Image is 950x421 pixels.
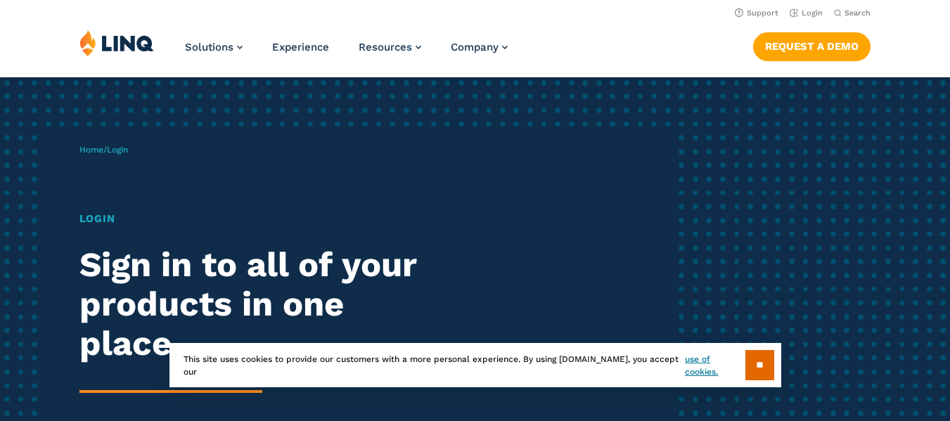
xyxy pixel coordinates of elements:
[79,145,103,155] a: Home
[359,41,421,53] a: Resources
[79,30,154,56] img: LINQ | K‑12 Software
[107,145,128,155] span: Login
[685,353,745,378] a: use of cookies.
[845,8,871,18] span: Search
[79,145,128,155] span: /
[185,30,508,76] nav: Primary Navigation
[272,41,329,53] a: Experience
[359,41,412,53] span: Resources
[753,30,871,60] nav: Button Navigation
[753,32,871,60] a: Request a Demo
[735,8,778,18] a: Support
[185,41,233,53] span: Solutions
[451,41,499,53] span: Company
[451,41,508,53] a: Company
[834,8,871,18] button: Open Search Bar
[185,41,243,53] a: Solutions
[79,211,446,227] h1: Login
[79,245,446,363] h2: Sign in to all of your products in one place.
[790,8,823,18] a: Login
[169,343,781,387] div: This site uses cookies to provide our customers with a more personal experience. By using [DOMAIN...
